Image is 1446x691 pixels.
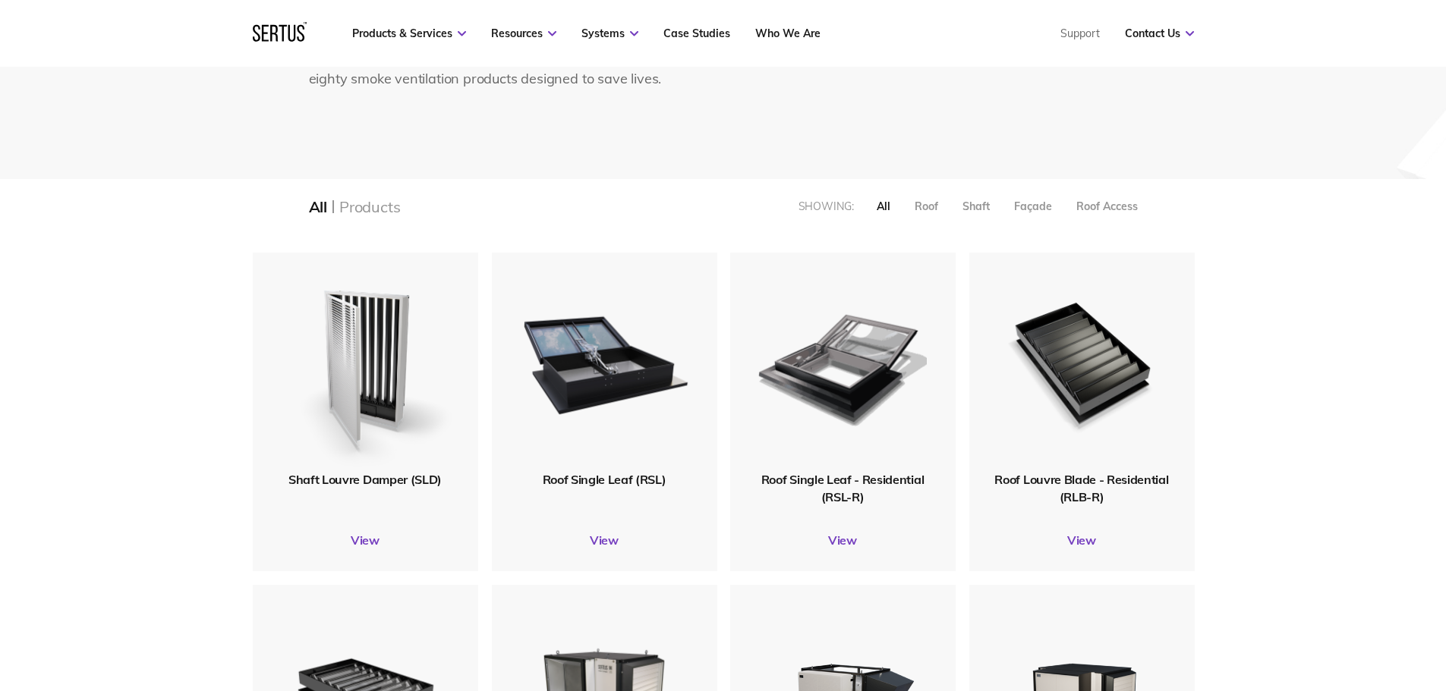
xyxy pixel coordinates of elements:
span: Roof Single Leaf - Residential (RSL-R) [761,472,924,504]
a: Products & Services [352,27,466,40]
a: Contact Us [1125,27,1194,40]
a: Case Studies [663,27,730,40]
span: Roof Louvre Blade - Residential (RLB-R) [994,472,1168,504]
a: View [253,532,478,548]
div: Roof [915,199,938,213]
div: From concept to production line, we’ve built a range of over eighty smoke ventilation products de... [309,46,692,90]
iframe: Chat Widget [1370,618,1446,691]
a: View [730,532,956,548]
div: Roof Access [1076,199,1138,213]
a: View [969,532,1195,548]
a: Who We Are [755,27,821,40]
a: Systems [581,27,638,40]
a: View [492,532,717,548]
div: Showing: [799,199,854,213]
div: Products [339,197,400,216]
div: Façade [1014,199,1052,213]
div: All [309,197,327,216]
span: Roof Single Leaf (RSL) [543,472,666,487]
a: Support [1060,27,1100,40]
div: Shaft [962,199,990,213]
div: All [877,199,890,213]
span: Shaft Louvre Damper (SLD) [288,472,442,487]
a: Resources [491,27,556,40]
